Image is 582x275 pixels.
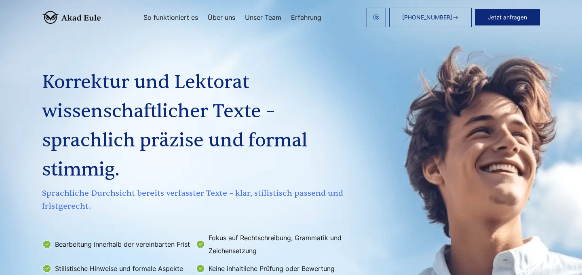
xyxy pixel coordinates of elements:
a: Erfahrung [291,14,321,21]
li: Bearbeitung innerhalb der vereinbarten Frist [42,231,191,257]
li: Fokus auf Rechtschreibung, Grammatik und Zeichensetzung [196,231,344,257]
li: Stilistische Hinweise und formale Aspekte [42,262,191,275]
li: Keine inhaltliche Prüfung oder Bewertung [196,262,344,275]
a: Über uns [208,14,235,21]
span: Sprachliche Durchsicht bereits verfasster Texte – klar, stilistisch passend und fristgerecht. [42,187,346,213]
a: So funktioniert es [143,14,198,21]
a: Unser Team [245,14,281,21]
button: Jetzt anfragen [475,9,540,25]
img: email [373,14,380,21]
span: [PHONE_NUMBER] [402,14,452,21]
h1: Korrektur und Lektorat wissenschaftlicher Texte – sprachlich präzise und formal stimmig. [42,68,346,184]
a: [PHONE_NUMBER] [389,8,472,27]
img: logo [42,11,101,24]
